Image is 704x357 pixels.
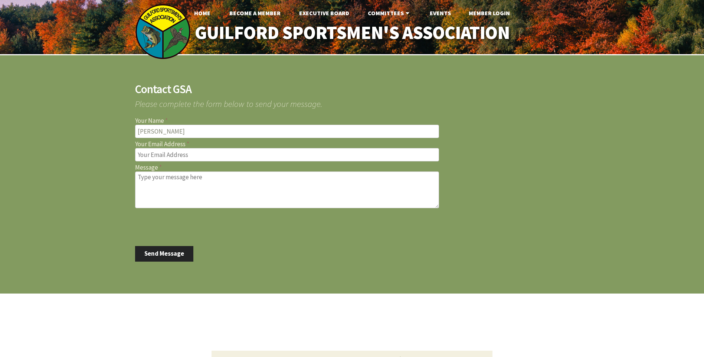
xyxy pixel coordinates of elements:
label: Message [135,164,569,171]
a: Member Login [463,6,516,20]
a: Guilford Sportsmen's Association [179,17,525,49]
a: Committees [362,6,417,20]
img: logo_sm.png [135,4,191,59]
h2: Contact GSA [135,83,569,95]
a: Home [188,6,216,20]
span: Please complete the form below to send your message. [135,95,569,108]
input: Your Email Address [135,148,439,161]
iframe: reCAPTCHA [135,211,248,240]
label: Your Name [135,118,569,124]
input: Your Name [135,125,439,138]
button: Send Message [135,246,194,262]
a: Events [424,6,457,20]
a: Executive Board [293,6,355,20]
a: Become A Member [223,6,286,20]
label: Your Email Address [135,141,569,147]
